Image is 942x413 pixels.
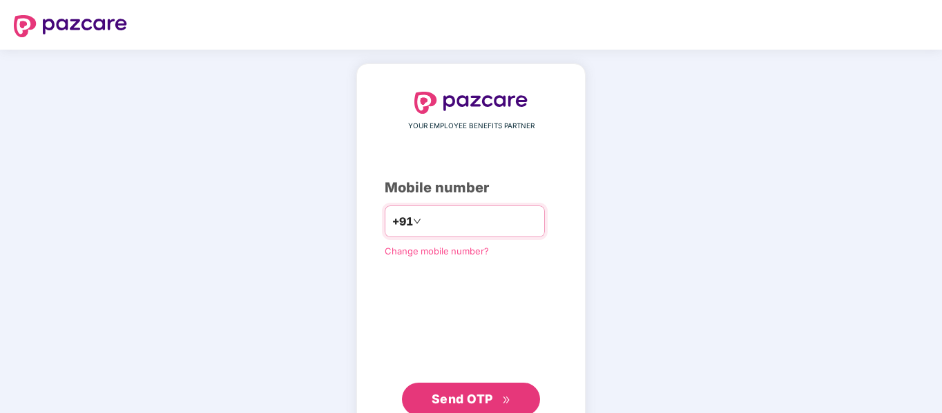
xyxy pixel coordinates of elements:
[432,392,493,406] span: Send OTP
[385,177,557,199] div: Mobile number
[14,15,127,37] img: logo
[414,92,528,114] img: logo
[385,245,489,256] a: Change mobile number?
[408,121,535,132] span: YOUR EMPLOYEE BENEFITS PARTNER
[502,396,511,405] span: double-right
[413,217,421,225] span: down
[392,213,413,230] span: +91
